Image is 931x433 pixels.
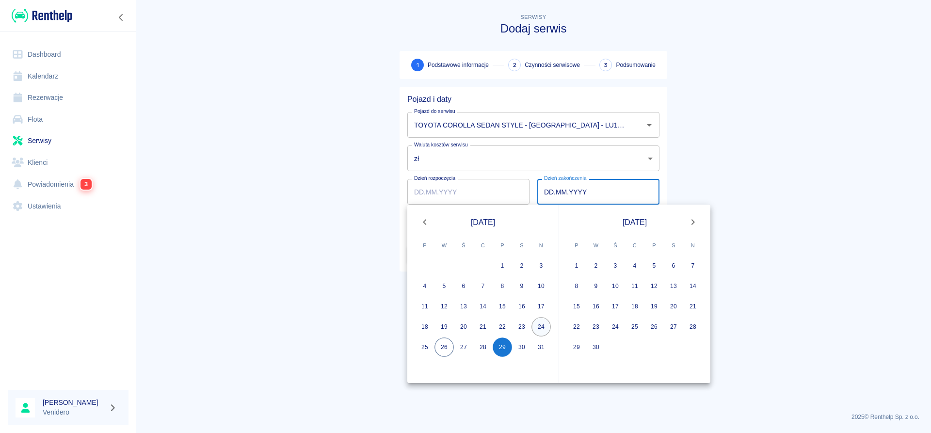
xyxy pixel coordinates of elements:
button: 24 [531,317,551,337]
button: 9 [586,276,606,296]
h5: Pojazd i daty [407,95,659,104]
button: 27 [664,317,683,337]
button: 5 [644,256,664,275]
button: 12 [434,297,454,316]
span: wtorek [587,236,605,255]
a: Serwisy [8,130,128,152]
button: 20 [454,317,473,337]
span: piątek [645,236,663,255]
button: 19 [644,297,664,316]
button: 16 [512,297,531,316]
h3: Dodaj serwis [400,22,667,35]
button: 15 [567,297,586,316]
p: Venidero [43,407,105,417]
button: Otwórz [642,118,656,132]
button: 9 [512,276,531,296]
button: 13 [454,297,473,316]
button: 1 [493,256,512,275]
button: 2 [586,256,606,275]
input: DD.MM.YYYY [407,179,530,205]
span: [DATE] [623,216,647,228]
span: sobota [665,236,682,255]
button: 29 [493,337,512,357]
button: 15 [493,297,512,316]
button: 22 [567,317,586,337]
button: 17 [606,297,625,316]
span: Podsumowanie [616,61,656,69]
span: sobota [513,236,530,255]
span: 3 [80,179,92,190]
button: 7 [683,256,703,275]
label: Dzień rozpoczęcia [414,175,455,182]
label: Dzień zakończenia [544,175,587,182]
button: 25 [625,317,644,337]
button: 5 [434,276,454,296]
a: Klienci [8,152,128,174]
span: środa [607,236,624,255]
span: 2 [513,60,516,70]
button: 23 [512,317,531,337]
button: 6 [454,276,473,296]
button: 12 [644,276,664,296]
button: 7 [473,276,493,296]
button: Previous month [415,212,434,232]
button: 14 [473,297,493,316]
button: 2 [512,256,531,275]
button: 25 [415,337,434,357]
button: 23 [586,317,606,337]
button: 24 [606,317,625,337]
button: Zwiń nawigację [114,11,128,24]
button: 28 [473,337,493,357]
span: niedziela [684,236,702,255]
div: zł [407,145,659,171]
button: 31 [531,337,551,357]
span: 3 [604,60,608,70]
button: 30 [512,337,531,357]
button: 4 [625,256,644,275]
button: Next month [683,212,703,232]
a: Powiadomienia3 [8,173,128,195]
span: wtorek [435,236,453,255]
button: 10 [531,276,551,296]
a: Kalendarz [8,65,128,87]
span: Czynności serwisowe [525,61,580,69]
button: 20 [664,297,683,316]
button: 21 [683,297,703,316]
span: Podstawowe informacje [428,61,489,69]
input: DD.MM.YYYY [537,179,659,205]
button: 6 [664,256,683,275]
a: Renthelp logo [8,8,72,24]
button: 18 [625,297,644,316]
button: 30 [586,337,606,357]
label: Waluta kosztów serwisu [414,141,468,148]
button: 3 [606,256,625,275]
button: 13 [664,276,683,296]
button: 21 [473,317,493,337]
button: 4 [415,276,434,296]
button: 16 [586,297,606,316]
button: 17 [531,297,551,316]
button: 29 [567,337,586,357]
button: 14 [683,276,703,296]
span: czwartek [474,236,492,255]
span: czwartek [626,236,643,255]
button: 26 [644,317,664,337]
a: Dashboard [8,44,128,65]
button: 26 [434,337,454,357]
button: 28 [683,317,703,337]
button: 22 [493,317,512,337]
button: 1 [567,256,586,275]
button: 11 [625,276,644,296]
a: Ustawienia [8,195,128,217]
a: Rezerwacje [8,87,128,109]
button: 18 [415,317,434,337]
button: 27 [454,337,473,357]
span: [DATE] [471,216,495,228]
p: 2025 © Renthelp Sp. z o.o. [147,413,919,421]
span: Serwisy [521,14,546,20]
button: 11 [415,297,434,316]
span: środa [455,236,472,255]
span: piątek [494,236,511,255]
button: 8 [493,276,512,296]
a: Flota [8,109,128,130]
